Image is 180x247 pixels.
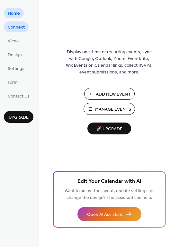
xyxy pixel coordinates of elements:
button: Upgrade [4,111,33,123]
span: Display one-time or recurring events, sync with Google, Outlook, Zoom, Eventbrite, Wix Events or ... [66,49,153,76]
a: Design [4,49,26,60]
span: Settings [8,65,24,72]
a: Views [4,35,23,46]
span: Open AI Assistant [87,211,123,218]
button: Manage Events [84,103,135,115]
span: Home [8,10,20,17]
a: Connect [4,21,29,32]
span: Edit Your Calendar with AI [77,177,141,186]
button: 🚀 Upgrade [87,123,131,134]
span: Connect [8,24,25,31]
span: Design [8,52,22,58]
a: Settings [4,63,28,73]
span: Form [8,79,18,86]
a: Contact Us [4,90,33,101]
span: 🚀 Upgrade [91,125,127,133]
span: Contact Us [8,93,30,100]
span: Add New Event [96,91,131,98]
a: Home [4,8,24,18]
span: Views [8,38,20,45]
button: Add New Event [84,88,135,100]
span: Manage Events [95,106,131,113]
span: Want to adjust the layout, update settings, or change the design? The assistant can help. [65,187,154,202]
a: Form [4,77,22,87]
button: Open AI Assistant [77,207,141,221]
span: Upgrade [9,114,29,121]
